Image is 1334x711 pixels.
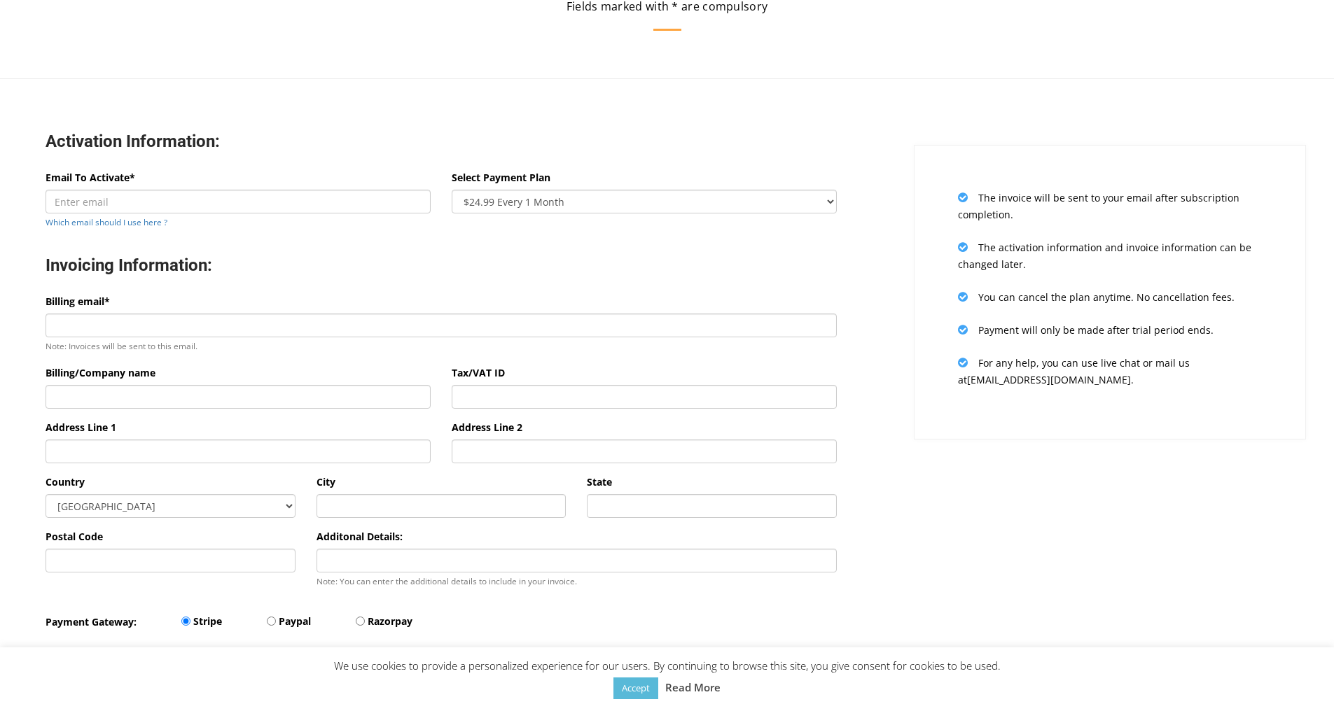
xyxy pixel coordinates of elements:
[46,190,431,213] input: Enter email
[368,613,412,630] label: Razorpay
[452,365,505,381] label: Tax/VAT ID
[317,575,577,586] small: Note: You can enter the additional details to include in your invoice.
[1264,644,1334,711] div: Віджет чату
[279,613,311,630] label: Paypal
[46,293,110,310] label: Billing email*
[334,659,1001,694] span: We use cookies to provide a personalized experience for our users. By continuing to browse this s...
[46,365,155,381] label: Billing/Company name
[958,354,1262,388] p: For any help, you can use live chat or mail us at [EMAIL_ADDRESS][DOMAIN_NAME] .
[46,216,167,227] a: Which email should I use here ?
[958,189,1262,223] p: The invoice will be sent to your email after subscription completion.
[958,288,1262,306] p: You can cancel the plan anytime. No cancellation fees.
[1264,644,1334,711] iframe: Chat Widget
[958,321,1262,339] p: Payment will only be made after trial period ends.
[46,474,85,491] label: Country
[613,677,658,699] a: Accept
[193,613,222,630] label: Stripe
[958,239,1262,273] p: The activation information and invoice information can be changed later.
[317,474,335,491] label: City
[46,131,837,153] h3: Activation Information:
[452,419,522,436] label: Address Line 2
[452,169,550,186] label: Select Payment Plan
[317,528,403,545] label: Additonal Details:
[46,614,137,631] label: Payment Gateway:
[665,679,721,696] a: Read More
[587,474,612,491] label: State
[46,169,135,186] label: Email To Activate*
[46,419,116,436] label: Address Line 1
[46,528,103,545] label: Postal Code
[46,255,837,276] h3: Invoicing Information:
[46,340,197,351] small: Note: Invoices will be sent to this email.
